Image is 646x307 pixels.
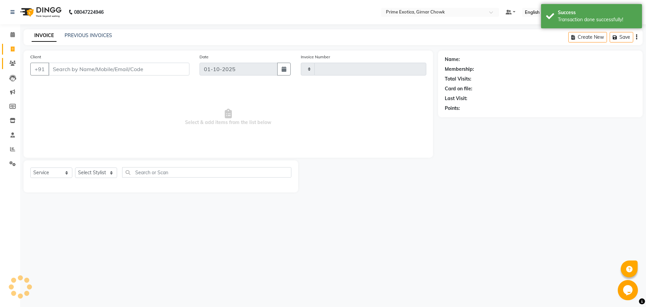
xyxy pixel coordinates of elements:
span: Select & add items from the list below [30,84,426,151]
div: Card on file: [445,85,472,92]
div: Points: [445,105,460,112]
a: INVOICE [32,30,57,42]
label: Date [200,54,209,60]
button: +91 [30,63,49,75]
div: Membership: [445,66,474,73]
div: Name: [445,56,460,63]
iframe: chat widget [618,280,639,300]
input: Search by Name/Mobile/Email/Code [48,63,189,75]
div: Total Visits: [445,75,471,83]
button: Create New [568,32,607,42]
div: Last Visit: [445,95,467,102]
a: PREVIOUS INVOICES [65,32,112,38]
label: Client [30,54,41,60]
button: Save [610,32,633,42]
div: Transaction done successfully! [558,16,637,23]
img: logo [17,3,63,22]
b: 08047224946 [74,3,104,22]
label: Invoice Number [301,54,330,60]
input: Search or Scan [122,167,291,178]
div: Success [558,9,637,16]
